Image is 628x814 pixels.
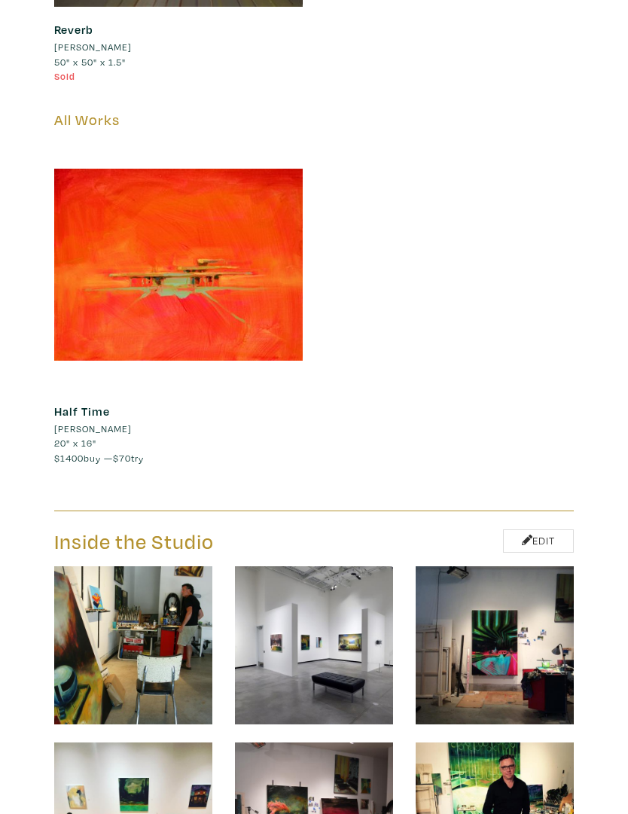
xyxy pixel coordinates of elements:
[54,404,110,419] a: Half Time
[54,453,84,465] span: $1400
[54,71,75,83] span: Sold
[416,567,574,725] img: phpThumb.php
[54,567,212,725] img: phpThumb.php
[54,453,144,465] span: buy — try
[54,422,132,437] li: [PERSON_NAME]
[503,530,574,553] a: Edit
[235,567,393,725] img: phpThumb.php
[54,437,96,450] span: 20" x 16"
[54,422,303,437] a: [PERSON_NAME]
[54,56,126,69] span: 50" x 50" x 1.5"
[54,23,93,38] a: Reverb
[54,111,574,130] h5: All Works
[54,530,303,556] h3: Inside the Studio
[113,453,131,465] span: $70
[54,41,132,55] li: [PERSON_NAME]
[54,41,303,55] a: [PERSON_NAME]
